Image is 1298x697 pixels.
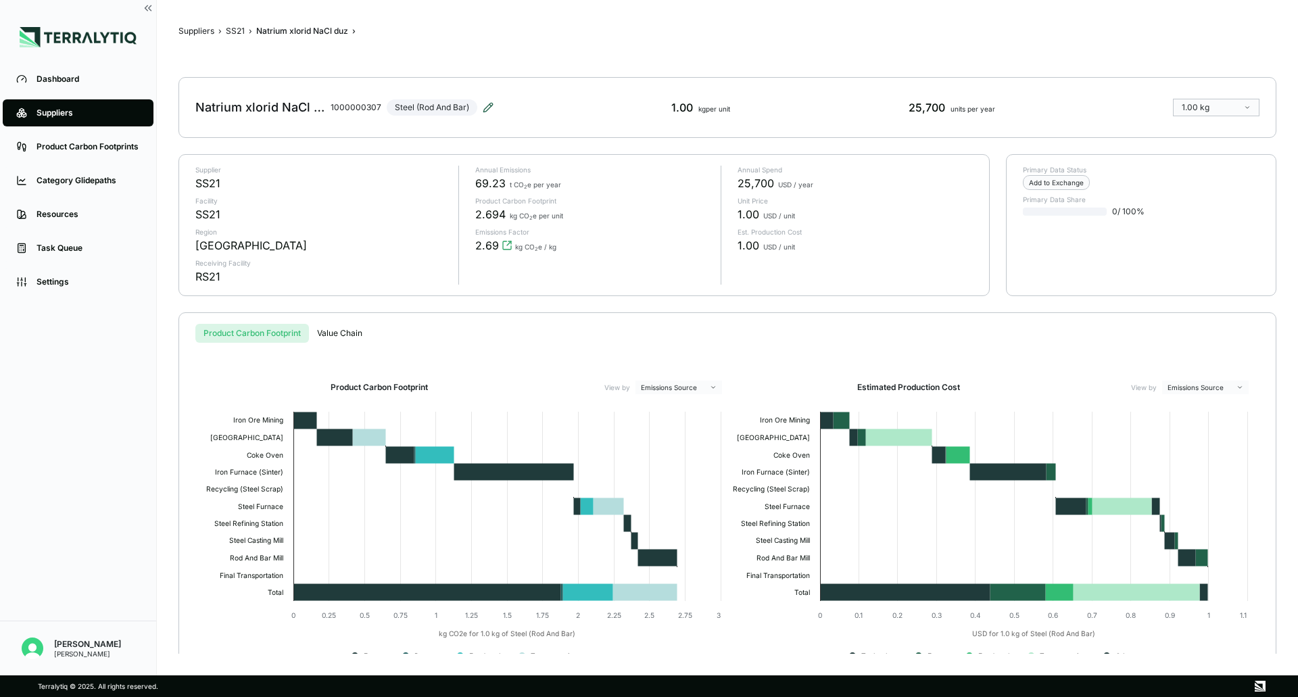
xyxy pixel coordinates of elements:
[233,416,283,425] text: Iron Ore Mining
[249,26,252,37] span: ›
[256,26,348,37] div: Natrium xlorid NaCl duz
[535,246,538,252] sub: 2
[678,611,692,619] text: 2.75
[195,237,307,254] div: [GEOGRAPHIC_DATA]
[529,215,533,221] sub: 2
[1126,611,1136,619] text: 0.8
[37,107,140,118] div: Suppliers
[531,652,577,660] text: Transportation
[20,27,137,47] img: Logo
[54,650,121,658] div: [PERSON_NAME]
[364,652,387,660] text: Energy
[576,611,580,619] text: 2
[16,632,49,665] button: Open user button
[1040,652,1086,660] text: Transportation
[331,102,381,113] div: 1000000307
[309,324,370,343] button: Value Chain
[738,228,973,236] p: Est. Production Cost
[857,382,960,393] h2: Estimated Production Cost
[765,502,810,510] text: Steel Furnace
[607,611,621,619] text: 2.25
[360,611,370,619] text: 0.5
[475,175,506,191] span: 69.23
[475,197,711,205] p: Product Carbon Footprint
[794,588,810,596] text: Total
[195,324,1259,343] div: s
[1023,175,1090,190] div: Add to Exchange
[475,237,499,254] span: 2.69
[37,243,140,254] div: Task Queue
[972,629,1095,638] text: USD for 1.0 kg of Steel (Rod And Bar)
[742,468,810,476] text: Iron Furnace (Sinter)
[37,209,140,220] div: Resources
[469,652,503,660] text: Feedstock
[22,638,43,659] img: Siya Sindhani
[928,652,951,660] text: Energy
[855,611,863,619] text: 0.1
[1165,611,1175,619] text: 0.9
[195,259,448,267] p: Receiving Facility
[195,324,309,343] button: Product Carbon Footprint
[475,228,711,236] p: Emissions Factor
[178,26,214,37] button: Suppliers
[932,611,942,619] text: 0.3
[951,105,995,113] span: units per year
[195,197,448,205] p: Facility
[214,519,283,528] text: Steel Refining Station
[230,554,283,562] text: Rod And Bar Mill
[524,184,527,190] sub: 2
[604,383,630,391] label: View by
[229,536,283,545] text: Steel Casting Mill
[352,26,356,37] span: ›
[1009,611,1019,619] text: 0.5
[215,468,283,476] text: Iron Furnace (Sinter)
[37,175,140,186] div: Category Glidepaths
[322,611,336,619] text: 0.25
[291,611,295,619] text: 0
[756,536,810,545] text: Steel Casting Mill
[892,611,903,619] text: 0.2
[510,212,563,220] span: kg CO e per unit
[503,611,512,619] text: 1.5
[763,212,795,220] span: USD / unit
[475,206,506,222] span: 2.694
[536,611,549,619] text: 1.75
[1048,611,1058,619] text: 0.6
[268,588,283,596] text: Total
[439,629,575,638] text: kg CO2e for 1.0 kg of Steel (Rod And Bar)
[435,611,437,619] text: 1
[644,611,654,619] text: 2.5
[1023,195,1259,203] p: Primary Data Share
[738,197,973,205] p: Unit Price
[1115,652,1134,660] text: Other
[818,611,822,619] text: 0
[737,433,810,441] text: [GEOGRAPHIC_DATA]
[738,166,973,174] p: Annual Spend
[515,243,556,251] span: kg CO e / kg
[220,571,283,580] text: Final Transportation
[733,485,810,494] text: Recycling (Steel Scrap)
[238,502,283,510] text: Steel Furnace
[195,175,220,191] div: SS21
[778,181,813,189] span: USD / year
[414,652,441,660] text: Process
[195,268,220,285] div: RS21
[206,485,283,494] text: Recycling (Steel Scrap)
[54,639,121,650] div: [PERSON_NAME]
[909,99,995,116] div: 25,700
[978,652,1012,660] text: Feedstock
[37,74,140,85] div: Dashboard
[738,206,759,222] span: 1.00
[195,228,448,236] p: Region
[1023,166,1259,174] p: Primary Data Status
[763,243,795,251] span: USD / unit
[741,519,810,528] text: Steel Refining Station
[635,381,722,394] button: Emissions Source
[393,611,408,619] text: 0.75
[746,571,810,580] text: Final Transportation
[760,416,810,425] text: Iron Ore Mining
[773,451,810,459] text: Coke Oven
[1131,383,1157,391] label: View by
[717,611,721,619] text: 3
[510,181,561,189] span: t CO e per year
